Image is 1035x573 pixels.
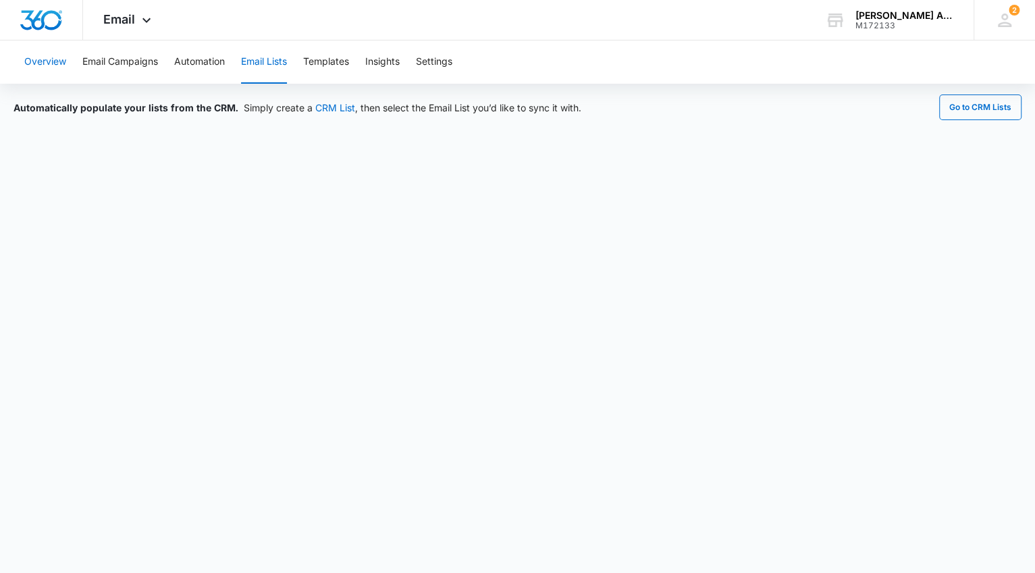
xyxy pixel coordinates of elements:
div: account name [855,10,954,21]
span: Automatically populate your lists from the CRM. [14,102,238,113]
span: 2 [1009,5,1019,16]
button: Email Lists [241,40,287,84]
a: CRM List [315,102,355,113]
button: Templates [303,40,349,84]
button: Email Campaigns [82,40,158,84]
div: account id [855,21,954,30]
div: Simply create a , then select the Email List you’d like to sync it with. [14,101,581,115]
button: Overview [24,40,66,84]
button: Insights [365,40,400,84]
button: Automation [174,40,225,84]
button: Settings [416,40,452,84]
div: notifications count [1009,5,1019,16]
span: Email [103,12,135,26]
button: Go to CRM Lists [939,94,1021,120]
